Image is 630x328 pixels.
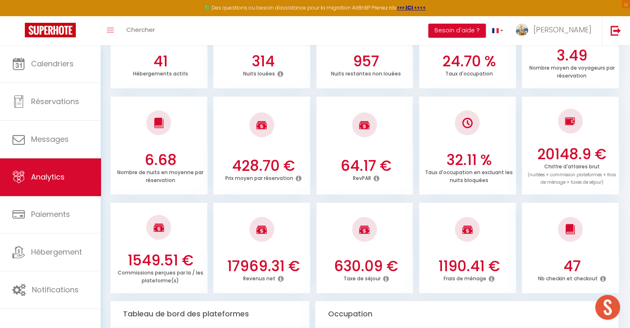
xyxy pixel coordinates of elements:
[331,68,401,77] p: Nuits restantes non louées
[218,157,308,175] h3: 428.70 €
[321,53,411,70] h3: 957
[116,151,205,169] h3: 6.68
[565,116,575,126] img: NO IMAGE
[120,16,161,45] a: Chercher
[538,273,597,282] p: Nb checkin et checkout
[315,301,618,327] div: Occupation
[117,167,203,184] p: Nombre de nuits en moyenne par réservation
[611,25,621,36] img: logout
[32,284,79,295] span: Notifications
[595,295,620,320] div: Ouvrir le chat
[529,63,614,79] p: Nombre moyen de voyageurs par réservation
[445,68,493,77] p: Taux d'occupation
[353,173,371,182] p: RevPAR
[31,172,65,182] span: Analytics
[25,23,76,37] img: Super Booking
[31,58,74,69] span: Calendriers
[225,173,293,182] p: Prix moyen par réservation
[31,96,79,107] span: Réservations
[462,118,473,128] img: NO IMAGE
[31,209,70,219] span: Paiements
[516,24,528,36] img: ...
[397,4,426,11] a: >>> ICI <<<<
[31,134,69,144] span: Messages
[509,16,602,45] a: ... [PERSON_NAME]
[527,258,617,275] h3: 47
[321,157,411,175] h3: 64.17 €
[527,146,617,163] h3: 20148.9 €
[444,273,486,282] p: Frais de ménage
[428,24,486,38] button: Besoin d'aide ?
[133,68,188,77] p: Hébergements actifs
[425,167,513,184] p: Taux d'occupation en excluant les nuits bloquées
[528,172,616,186] span: (nuitées + commission plateformes + frais de ménage + taxes de séjour)
[218,258,308,275] h3: 17969.31 €
[116,252,205,269] h3: 1549.51 €
[424,258,514,275] h3: 1190.41 €
[31,247,82,257] span: Hébergement
[528,161,616,186] p: Chiffre d'affaires brut
[126,25,155,34] span: Chercher
[343,273,381,282] p: Taxe de séjour
[118,267,203,284] p: Commissions perçues par la / les plateforme(s)
[218,53,308,70] h3: 314
[527,47,617,64] h3: 3.49
[321,258,411,275] h3: 630.09 €
[424,151,514,169] h3: 32.11 %
[111,301,309,327] div: Tableau de bord des plateformes
[243,68,275,77] p: Nuits louées
[533,24,591,35] span: [PERSON_NAME]
[243,273,275,282] p: Revenus net
[116,53,205,70] h3: 41
[424,53,514,70] h3: 24.70 %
